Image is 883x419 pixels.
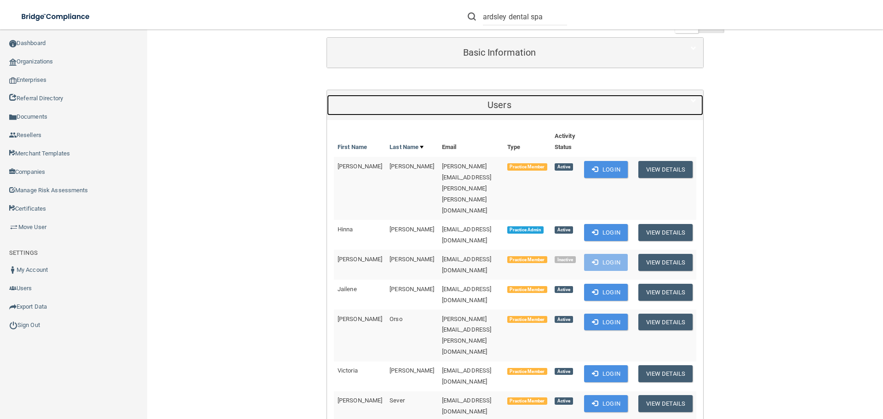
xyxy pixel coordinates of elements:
[638,365,693,382] button: View Details
[390,397,405,404] span: Sever
[338,316,382,322] span: [PERSON_NAME]
[638,224,693,241] button: View Details
[338,397,382,404] span: [PERSON_NAME]
[638,284,693,301] button: View Details
[555,316,573,323] span: Active
[442,286,492,304] span: [EMAIL_ADDRESS][DOMAIN_NAME]
[638,395,693,412] button: View Details
[584,161,628,178] button: Login
[555,256,576,264] span: Inactive
[338,163,382,170] span: [PERSON_NAME]
[442,316,492,356] span: [PERSON_NAME][EMAIL_ADDRESS][PERSON_NAME][DOMAIN_NAME]
[584,395,628,412] button: Login
[9,321,17,329] img: ic_power_dark.7ecde6b1.png
[507,316,547,323] span: Practice Member
[638,161,693,178] button: View Details
[483,8,567,25] input: Search
[584,314,628,331] button: Login
[507,397,547,405] span: Practice Member
[555,163,573,171] span: Active
[338,142,367,153] a: First Name
[338,286,357,293] span: Jailene
[390,226,434,233] span: [PERSON_NAME]
[507,256,547,264] span: Practice Member
[507,226,544,234] span: Practice Admin
[507,163,547,171] span: Practice Member
[442,256,492,274] span: [EMAIL_ADDRESS][DOMAIN_NAME]
[584,365,628,382] button: Login
[504,127,551,157] th: Type
[390,316,402,322] span: Orso
[390,163,434,170] span: [PERSON_NAME]
[584,224,628,241] button: Login
[442,226,492,244] span: [EMAIL_ADDRESS][DOMAIN_NAME]
[638,314,693,331] button: View Details
[638,254,693,271] button: View Details
[555,368,573,375] span: Active
[9,223,18,232] img: briefcase.64adab9b.png
[442,163,492,214] span: [PERSON_NAME][EMAIL_ADDRESS][PERSON_NAME][PERSON_NAME][DOMAIN_NAME]
[9,285,17,292] img: icon-users.e205127d.png
[9,132,17,139] img: ic_reseller.de258add.png
[507,286,547,293] span: Practice Member
[9,77,17,84] img: enterprise.0d942306.png
[584,254,628,271] button: Login
[555,397,573,405] span: Active
[390,256,434,263] span: [PERSON_NAME]
[338,256,382,263] span: [PERSON_NAME]
[334,47,665,57] h5: Basic Information
[555,226,573,234] span: Active
[9,247,38,258] label: SETTINGS
[14,7,98,26] img: bridge_compliance_login_screen.278c3ca4.svg
[390,142,424,153] a: Last Name
[584,284,628,301] button: Login
[390,286,434,293] span: [PERSON_NAME]
[507,368,547,375] span: Practice Member
[9,303,17,310] img: icon-export.b9366987.png
[338,367,358,374] span: Victoria
[468,12,476,21] img: ic-search.3b580494.png
[334,100,665,110] h5: Users
[334,95,696,115] a: Users
[551,127,580,157] th: Activity Status
[390,367,434,374] span: [PERSON_NAME]
[338,226,353,233] span: Hinna
[442,397,492,415] span: [EMAIL_ADDRESS][DOMAIN_NAME]
[9,40,17,47] img: ic_dashboard_dark.d01f4a41.png
[9,114,17,121] img: icon-documents.8dae5593.png
[438,127,504,157] th: Email
[555,286,573,293] span: Active
[334,42,696,63] a: Basic Information
[9,266,17,274] img: ic_user_dark.df1a06c3.png
[9,58,17,66] img: organization-icon.f8decf85.png
[442,367,492,385] span: [EMAIL_ADDRESS][DOMAIN_NAME]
